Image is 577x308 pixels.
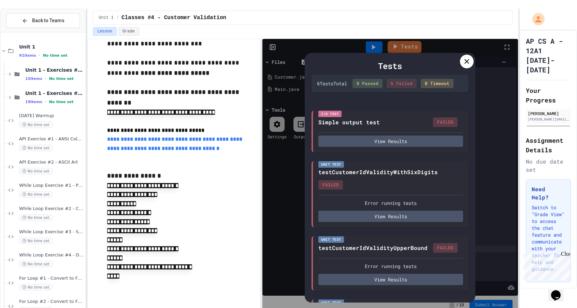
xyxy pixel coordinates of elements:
span: Unit 1 - Exercises #16-34 [25,90,84,96]
span: Classes #4 - Customer Validation [121,14,226,22]
span: No time set [19,122,53,128]
span: 19 items [25,100,42,104]
span: No time set [49,100,74,104]
span: 91 items [19,53,36,58]
div: Error running tests [318,199,463,207]
span: No time set [49,76,74,81]
div: Unit Test [318,161,344,168]
h2: Assignment Details [526,136,571,155]
span: No time set [19,214,53,221]
iframe: chat widget [520,251,570,280]
p: Switch to "Grade View" to access the chat feature and communicate with your teacher for help and ... [532,204,565,272]
div: Tests [312,60,468,72]
div: 0 Passed [352,79,383,88]
span: / [116,15,119,20]
span: While Loop Exercise #2 - Countdown [19,206,84,212]
span: • [45,76,46,81]
div: FAILED [433,243,458,253]
span: • [45,99,46,104]
button: View Results [318,136,463,147]
span: No time set [43,53,68,58]
button: View Results [318,211,463,222]
div: 0 Timeout [421,79,453,88]
span: For Loop #1 - Convert to For Loop [19,276,84,281]
span: 15 items [25,76,42,81]
span: While Loop Exercise #4 - Digit Counter [19,252,84,258]
div: I/O Test [318,111,342,117]
button: Back to Teams [6,13,80,28]
span: No time set [19,168,53,174]
div: FAILED [433,117,458,127]
h1: AP CS A - 12A1 [DATE]-[DATE] [526,36,571,74]
span: No time set [19,145,53,151]
span: While Loop Exercise #3 - Sum Until Zero [19,229,84,235]
div: testCustomerIdValidityWithSixDigits [318,168,438,176]
div: Chat with us now!Close [3,3,47,43]
span: No time set [19,238,53,244]
button: View Results [318,274,463,285]
div: Error running tests [318,263,463,270]
div: [PERSON_NAME][EMAIL_ADDRESS][DOMAIN_NAME] [528,117,569,122]
span: No time set [19,284,53,291]
h3: Need Help? [532,185,565,201]
div: testCustomerIdValidityUpperBound [318,244,428,252]
div: My Account [525,11,546,27]
div: Unit Test [318,236,344,243]
span: API Exercise #1 - ANSI Colors [19,136,84,142]
div: [PERSON_NAME] [528,110,569,116]
span: No time set [19,191,53,198]
button: Grade [118,27,139,36]
iframe: chat widget [548,281,570,301]
span: Unit 1 [19,44,84,50]
span: Unit 1 - Exercises #1-15 [25,67,84,73]
span: No time set [19,261,53,267]
span: Back to Teams [32,17,64,24]
div: FAILED [318,180,343,190]
span: Unit 1 [99,15,113,20]
div: Simple output test [318,118,380,126]
span: For Loop #2 - Convert to For Loop (Advanced) [19,299,84,305]
div: No due date set [526,157,571,174]
div: 6 Test s Total [317,80,347,87]
span: API Exercise #2 - ASCII Art [19,159,84,165]
span: • [39,53,40,58]
div: 6 Failed [387,79,417,88]
button: Lesson [93,27,116,36]
h2: Your Progress [526,86,571,105]
span: While Loop Exercise #1 - Print all numbers [19,183,84,188]
span: [DATE] Warmup [19,113,84,119]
